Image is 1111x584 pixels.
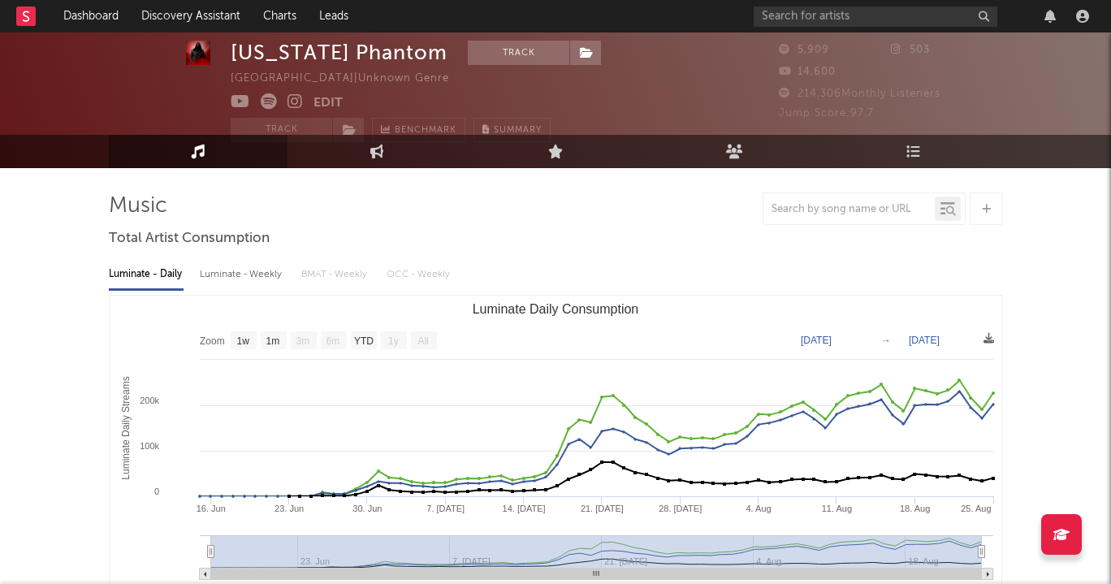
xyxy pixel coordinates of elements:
text: 30. Jun [352,504,382,513]
button: Summary [473,118,551,142]
a: Benchmark [372,118,465,142]
input: Search for artists [754,6,997,27]
div: Luminate - Daily [109,261,184,288]
div: [GEOGRAPHIC_DATA] | Unknown Genre [231,69,468,89]
span: Total Artist Consumption [109,229,270,249]
text: [DATE] [801,335,832,346]
text: 18. Aug [900,504,930,513]
text: 23. Jun [275,504,304,513]
text: All [417,335,428,347]
text: Luminate Daily Streams [120,376,132,479]
div: Luminate - Weekly [200,261,285,288]
text: 28. [DATE] [659,504,702,513]
text: Zoom [200,335,225,347]
text: Luminate Daily Consumption [473,302,639,316]
text: 21. [DATE] [581,504,624,513]
text: 1w [237,335,250,347]
button: Track [231,118,332,142]
text: 1m [266,335,280,347]
text: 16. Jun [197,504,226,513]
text: 11. Aug [822,504,852,513]
text: 4. Aug [746,504,771,513]
span: 5,909 [779,45,829,55]
span: 14,600 [779,67,836,77]
text: 25. Aug [961,504,991,513]
text: 200k [140,396,159,405]
text: [DATE] [909,335,940,346]
text: YTD [354,335,374,347]
text: 3m [296,335,310,347]
text: 100k [140,441,159,451]
text: → [881,335,891,346]
div: [US_STATE] Phantom [231,41,447,65]
span: Benchmark [395,121,456,141]
text: 14. [DATE] [503,504,546,513]
text: 1y [388,335,399,347]
text: 6m [326,335,340,347]
span: 214,306 Monthly Listeners [779,89,940,99]
button: Track [468,41,569,65]
input: Search by song name or URL [763,203,935,216]
span: Jump Score: 97.7 [779,108,874,119]
span: Summary [494,126,542,135]
button: Edit [313,93,343,114]
span: 503 [891,45,930,55]
text: 0 [154,487,159,496]
text: 7. [DATE] [426,504,465,513]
